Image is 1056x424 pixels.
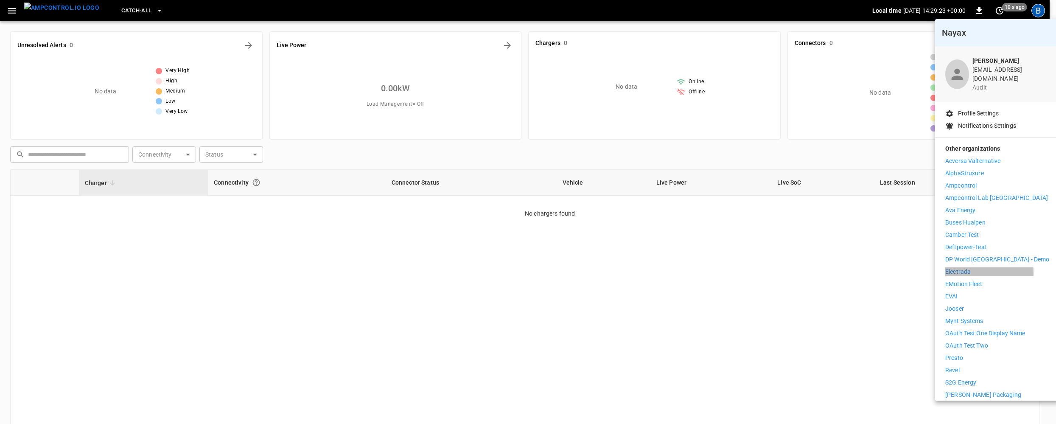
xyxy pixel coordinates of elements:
[945,230,979,239] p: Camber Test
[945,329,1025,338] p: OAuth Test One Display Name
[945,255,1049,264] p: DP World [GEOGRAPHIC_DATA] - Demo
[945,218,986,227] p: Buses Hualpen
[945,378,976,387] p: S2G Energy
[972,57,1019,64] b: [PERSON_NAME]
[945,280,982,289] p: eMotion Fleet
[945,292,958,301] p: EVAI
[942,26,1053,39] h6: Nayax
[945,354,963,362] p: Presto
[945,390,1021,399] p: [PERSON_NAME] Packaging
[945,243,986,252] p: Deftpower-Test
[945,304,964,313] p: Jooser
[945,181,977,190] p: Ampcontrol
[958,109,999,118] p: Profile Settings
[945,206,975,215] p: Ava Energy
[945,144,1049,157] p: Other organizations
[945,366,960,375] p: Revel
[958,121,1016,130] p: Notifications Settings
[945,169,984,178] p: AlphaStruxure
[945,267,971,276] p: Electrada
[945,317,983,326] p: Mynt Systems
[945,341,988,350] p: OAuth Test Two
[945,59,969,89] div: profile-icon
[945,194,1048,202] p: Ampcontrol Lab [GEOGRAPHIC_DATA]
[945,157,1001,166] p: Aeversa Valternative
[972,83,1049,92] p: audit
[972,65,1049,83] p: [EMAIL_ADDRESS][DOMAIN_NAME]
